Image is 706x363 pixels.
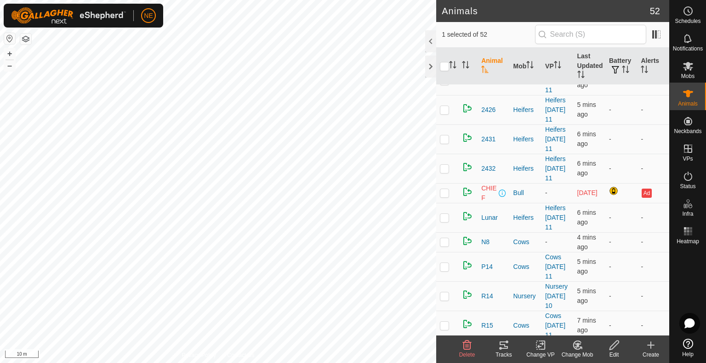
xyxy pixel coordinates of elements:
span: VPs [683,156,693,162]
img: returning on [462,318,473,329]
td: - [605,154,637,183]
td: - [605,124,637,154]
span: 15 July 2025, 4:50 pm [577,189,598,196]
p-sorticon: Activate to sort [622,67,629,74]
span: R15 [481,321,493,330]
img: returning on [462,132,473,143]
span: Help [682,352,694,357]
td: - [637,154,669,183]
img: returning on [462,289,473,300]
input: Search (S) [535,25,646,44]
span: Heatmap [677,239,699,244]
p-sorticon: Activate to sort [449,62,456,70]
th: VP [541,48,573,85]
span: R14 [481,291,493,301]
span: 2431 [481,134,495,144]
div: Heifers [513,134,538,144]
div: Nursery [513,291,538,301]
h2: Animals [442,6,650,17]
span: Animals [678,101,698,106]
div: Heifers [513,213,538,223]
span: 1 selected of 52 [442,30,535,39]
div: Bull [513,188,538,198]
th: Mob [510,48,541,85]
span: 11 Aug 2025, 11:00 am [577,160,596,177]
img: returning on [462,162,473,173]
span: Delete [459,352,475,358]
span: Mobs [681,73,695,79]
span: 2432 [481,164,495,173]
span: 11 Aug 2025, 11:01 am [577,258,596,275]
span: Lunar [481,213,498,223]
span: 11 Aug 2025, 11:00 am [577,287,596,304]
div: Edit [596,351,632,359]
span: N8 [481,237,490,247]
span: 11 Aug 2025, 11:01 am [577,101,596,118]
span: 52 [650,4,660,18]
button: Map Layers [20,34,31,45]
div: Cows [513,321,538,330]
a: Contact Us [227,351,254,359]
app-display-virtual-paddock-transition: - [545,189,547,196]
a: Heifers [DATE] 11 [545,96,565,123]
span: 11 Aug 2025, 10:59 am [577,209,596,226]
p-sorticon: Activate to sort [481,67,489,74]
img: returning on [462,235,473,246]
span: 11 Aug 2025, 11:01 am [577,234,596,251]
th: Battery [605,48,637,85]
th: Last Updated [574,48,605,85]
button: – [4,60,15,71]
a: Cows [DATE] 11 [545,312,565,339]
span: Schedules [675,18,700,24]
td: - [637,281,669,311]
th: Alerts [637,48,669,85]
div: Change VP [522,351,559,359]
img: returning on [462,260,473,271]
p-sorticon: Activate to sort [641,67,648,74]
td: - [637,95,669,124]
span: 2426 [481,105,495,115]
img: returning on [462,186,473,197]
td: - [605,203,637,232]
td: - [637,232,669,252]
app-display-virtual-paddock-transition: - [545,238,547,246]
a: Heifers [DATE] 11 [545,126,565,152]
div: Heifers [513,164,538,173]
div: Change Mob [559,351,596,359]
a: Heifers [DATE] 11 [545,67,565,94]
div: Heifers [513,105,538,115]
p-sorticon: Activate to sort [577,72,585,79]
th: Animal [478,48,509,85]
div: Cows [513,262,538,272]
span: P14 [481,262,493,272]
img: returning on [462,211,473,222]
a: Help [670,335,706,361]
a: Cows [DATE] 11 [545,253,565,280]
div: Tracks [485,351,522,359]
div: Cows [513,237,538,247]
img: returning on [462,103,473,114]
p-sorticon: Activate to sort [554,62,561,70]
td: - [637,311,669,340]
td: - [605,95,637,124]
p-sorticon: Activate to sort [462,62,469,70]
button: Reset Map [4,33,15,44]
a: Heifers [DATE] 11 [545,204,565,231]
p-sorticon: Activate to sort [526,62,534,70]
span: Neckbands [674,128,701,134]
td: - [637,203,669,232]
button: + [4,48,15,59]
span: Status [680,184,695,189]
td: - [637,252,669,281]
span: 11 Aug 2025, 10:59 am [577,130,596,147]
td: - [605,281,637,311]
span: Notifications [673,46,703,51]
td: - [605,252,637,281]
td: - [605,311,637,340]
span: 11 Aug 2025, 10:58 am [577,317,596,334]
span: NE [144,11,153,21]
img: Gallagher Logo [11,7,126,24]
button: Ad [642,189,652,198]
a: Privacy Policy [182,351,216,359]
td: - [605,232,637,252]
